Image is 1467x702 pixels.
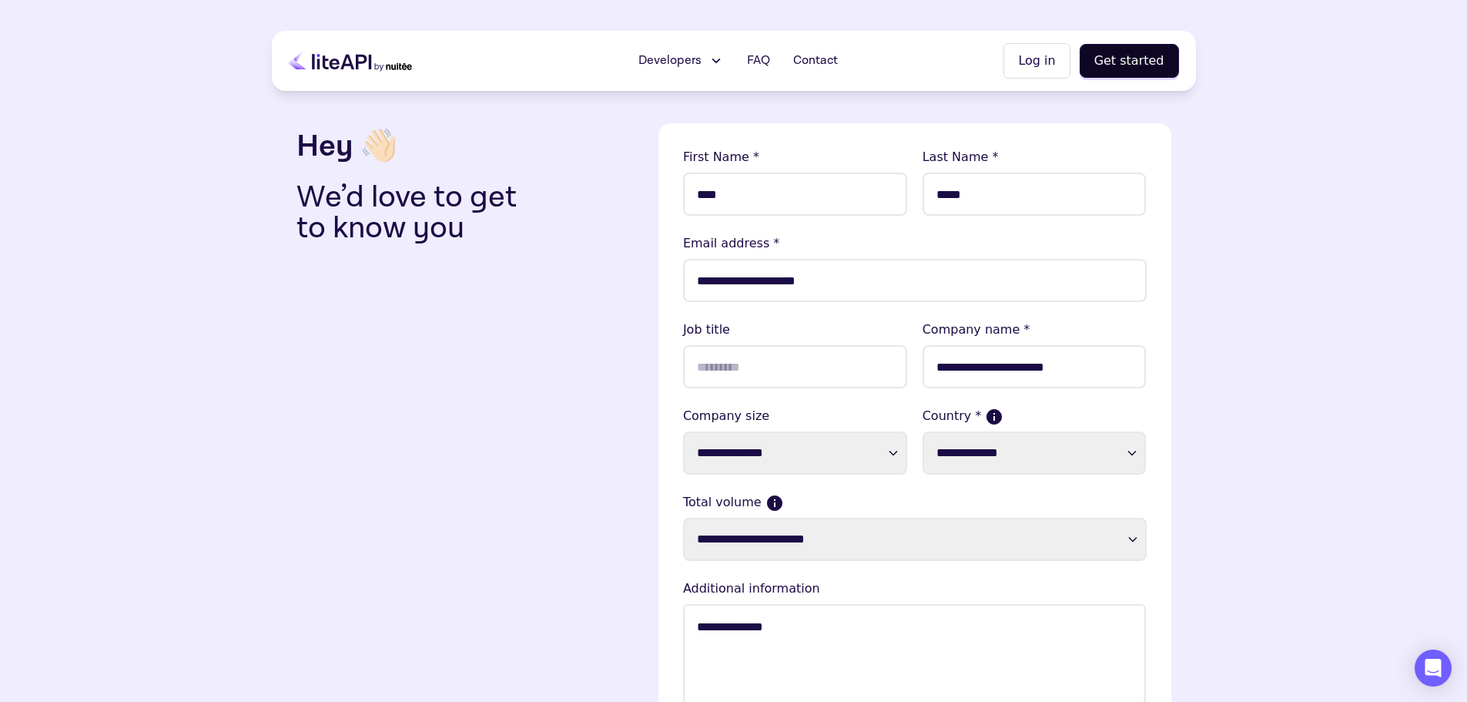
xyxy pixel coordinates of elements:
[923,148,1147,166] lable: Last Name *
[1080,44,1179,78] button: Get started
[296,182,541,244] p: We’d love to get to know you
[683,148,907,166] lable: First Name *
[747,52,770,70] span: FAQ
[784,45,847,76] a: Contact
[1003,43,1070,79] button: Log in
[683,407,907,425] label: Company size
[987,410,1001,424] button: If more than one country, please select where the majority of your sales come from.
[296,123,646,170] h3: Hey 👋🏻
[683,321,907,339] lable: Job title
[683,579,1147,598] lable: Additional information
[793,52,838,70] span: Contact
[638,52,702,70] span: Developers
[738,45,779,76] a: FAQ
[923,321,1147,339] lable: Company name *
[1415,650,1452,687] div: Open Intercom Messenger
[683,493,1147,512] label: Total volume
[629,45,733,76] button: Developers
[683,234,1147,253] lable: Email address *
[923,407,1147,425] label: Country *
[768,496,782,510] button: Current monthly volume your business makes in USD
